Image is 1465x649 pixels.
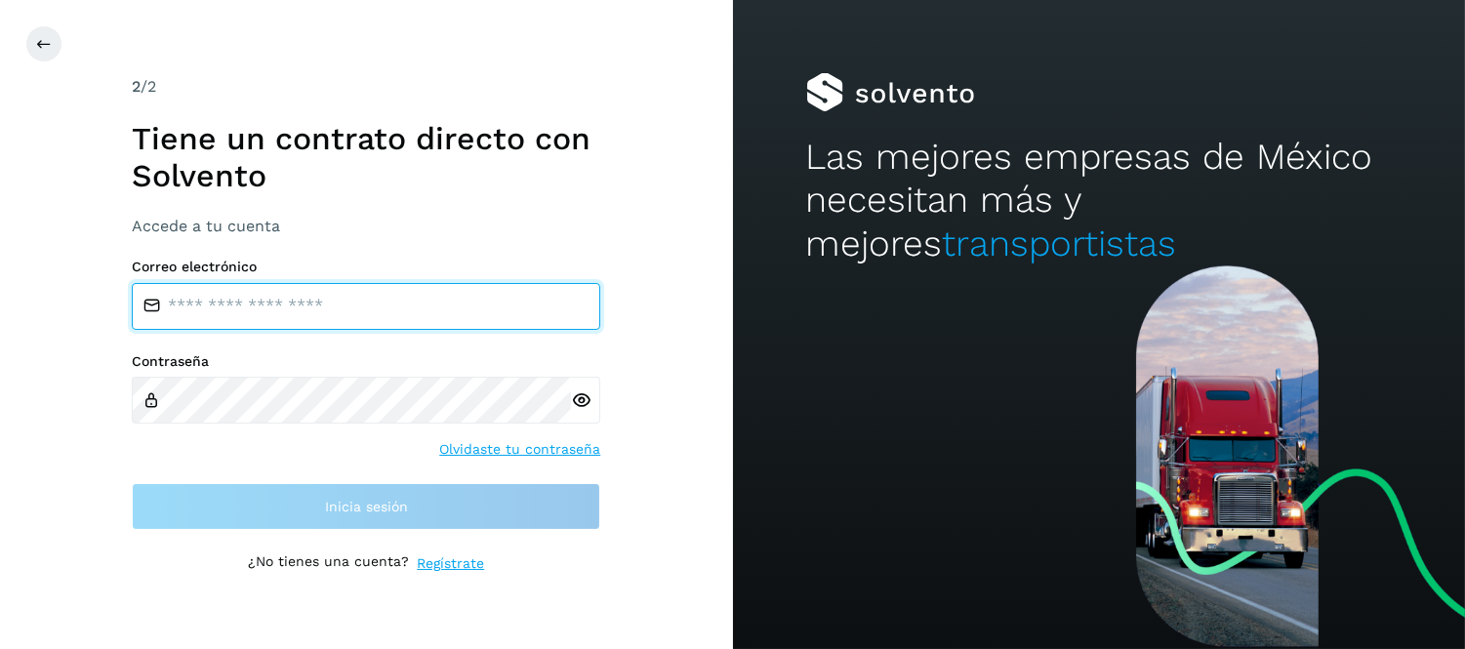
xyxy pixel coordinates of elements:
[417,553,484,574] a: Regístrate
[806,136,1392,265] h2: Las mejores empresas de México necesitan más y mejores
[943,223,1177,264] span: transportistas
[132,75,600,99] div: /2
[132,77,141,96] span: 2
[132,120,600,195] h1: Tiene un contrato directo con Solvento
[132,483,600,530] button: Inicia sesión
[248,553,409,574] p: ¿No tienes una cuenta?
[325,500,408,513] span: Inicia sesión
[132,353,600,370] label: Contraseña
[132,217,600,235] h3: Accede a tu cuenta
[439,439,600,460] a: Olvidaste tu contraseña
[132,259,600,275] label: Correo electrónico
